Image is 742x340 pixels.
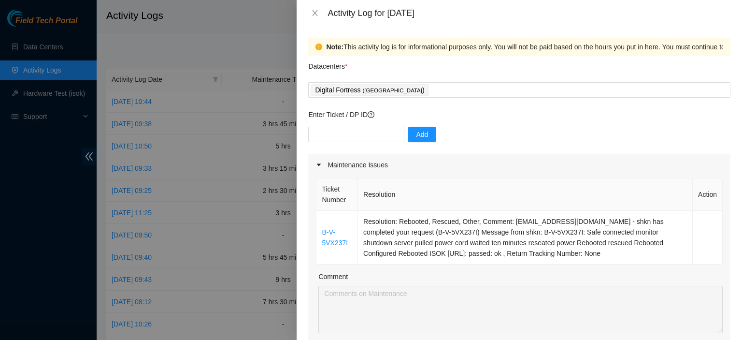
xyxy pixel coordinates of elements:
th: Ticket Number [316,178,358,211]
span: exclamation-circle [315,44,322,50]
label: Comment [318,271,348,282]
p: Datacenters [308,56,347,72]
th: Resolution [358,178,693,211]
textarea: Comment [318,286,723,333]
span: close [311,9,319,17]
p: Enter Ticket / DP ID [308,109,730,120]
span: question-circle [368,111,374,118]
div: Maintenance Issues [308,154,730,176]
td: Resolution: Rebooted, Rescued, Other, Comment: [EMAIL_ADDRESS][DOMAIN_NAME] - shkn has completed ... [358,211,693,265]
button: Add [408,127,436,142]
th: Action [693,178,723,211]
span: ( [GEOGRAPHIC_DATA] [362,88,422,93]
span: caret-right [316,162,322,168]
button: Close [308,9,322,18]
strong: Note: [326,42,343,52]
div: Activity Log for [DATE] [328,8,730,18]
a: B-V-5VX237I [322,228,348,247]
p: Digital Fortress ) [315,85,424,96]
span: Add [416,129,428,140]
